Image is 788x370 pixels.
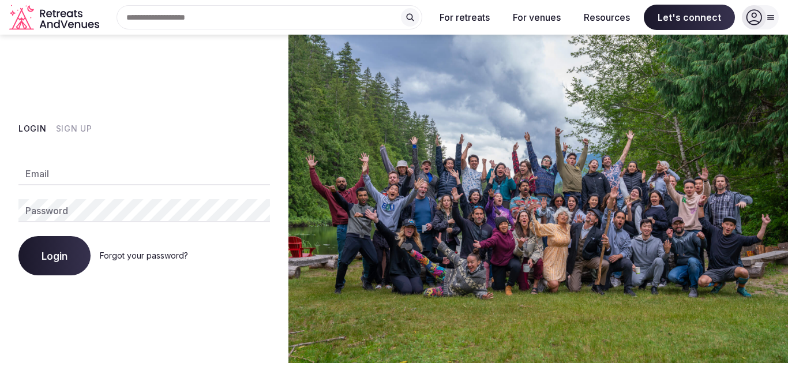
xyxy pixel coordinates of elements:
[288,35,788,363] img: My Account Background
[644,5,735,30] span: Let's connect
[9,5,102,31] a: Visit the homepage
[575,5,639,30] button: Resources
[504,5,570,30] button: For venues
[100,251,188,260] a: Forgot your password?
[42,250,67,261] span: Login
[18,123,47,134] button: Login
[430,5,499,30] button: For retreats
[9,5,102,31] svg: Retreats and Venues company logo
[18,236,91,275] button: Login
[56,123,92,134] button: Sign Up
